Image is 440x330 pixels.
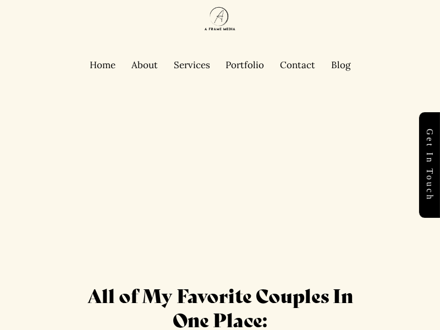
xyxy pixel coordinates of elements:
a: Services [174,59,210,71]
a: Get in touch [419,112,440,218]
a: About [131,59,158,71]
a: Portfolio [226,59,264,71]
a: Home [90,59,116,71]
a: Contact [280,59,315,71]
a: Blog [331,59,350,71]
